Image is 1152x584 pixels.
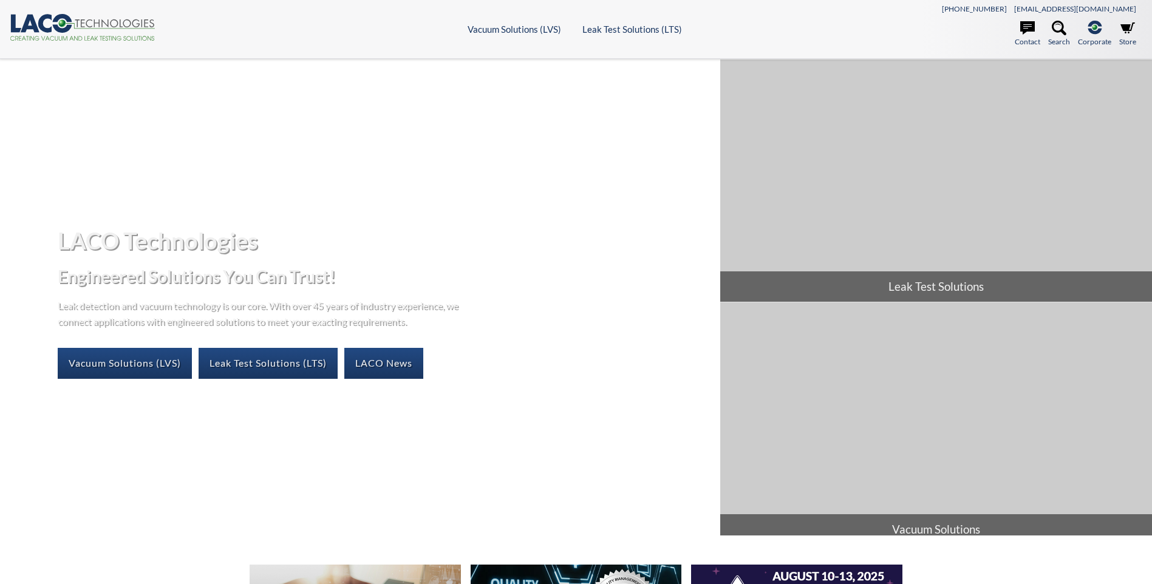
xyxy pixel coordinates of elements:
[344,348,423,378] a: LACO News
[720,514,1152,545] span: Vacuum Solutions
[58,297,465,328] p: Leak detection and vacuum technology is our core. With over 45 years of industry experience, we c...
[58,348,192,378] a: Vacuum Solutions (LVS)
[1015,21,1040,47] a: Contact
[199,348,338,378] a: Leak Test Solutions (LTS)
[1014,4,1136,13] a: [EMAIL_ADDRESS][DOMAIN_NAME]
[582,24,682,35] a: Leak Test Solutions (LTS)
[468,24,561,35] a: Vacuum Solutions (LVS)
[58,226,711,256] h1: LACO Technologies
[942,4,1007,13] a: [PHONE_NUMBER]
[720,59,1152,302] a: Leak Test Solutions
[1048,21,1070,47] a: Search
[58,265,711,288] h2: Engineered Solutions You Can Trust!
[720,302,1152,545] a: Vacuum Solutions
[720,271,1152,302] span: Leak Test Solutions
[1078,36,1111,47] span: Corporate
[1119,21,1136,47] a: Store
